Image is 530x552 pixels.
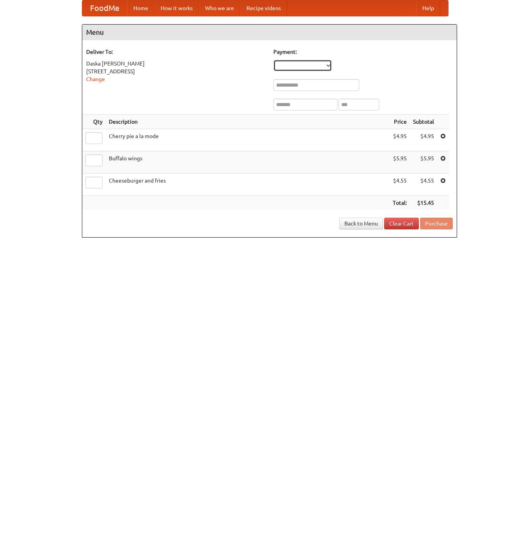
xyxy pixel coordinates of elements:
[390,174,410,196] td: $4.55
[339,218,383,229] a: Back to Menu
[86,67,266,75] div: [STREET_ADDRESS]
[410,115,437,129] th: Subtotal
[390,196,410,210] th: Total:
[410,196,437,210] th: $15.45
[384,218,419,229] a: Clear Cart
[390,115,410,129] th: Price
[273,48,453,56] h5: Payment:
[154,0,199,16] a: How it works
[86,76,105,82] a: Change
[82,115,106,129] th: Qty
[106,174,390,196] td: Cheeseburger and fries
[240,0,287,16] a: Recipe videos
[410,129,437,151] td: $4.95
[82,0,127,16] a: FoodMe
[410,174,437,196] td: $4.55
[420,218,453,229] button: Purchase
[127,0,154,16] a: Home
[106,151,390,174] td: Buffalo wings
[416,0,440,16] a: Help
[410,151,437,174] td: $5.95
[86,48,266,56] h5: Deliver To:
[106,115,390,129] th: Description
[82,25,457,40] h4: Menu
[390,151,410,174] td: $5.95
[199,0,240,16] a: Who we are
[390,129,410,151] td: $4.95
[86,60,266,67] div: Daska [PERSON_NAME]
[106,129,390,151] td: Cherry pie a la mode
